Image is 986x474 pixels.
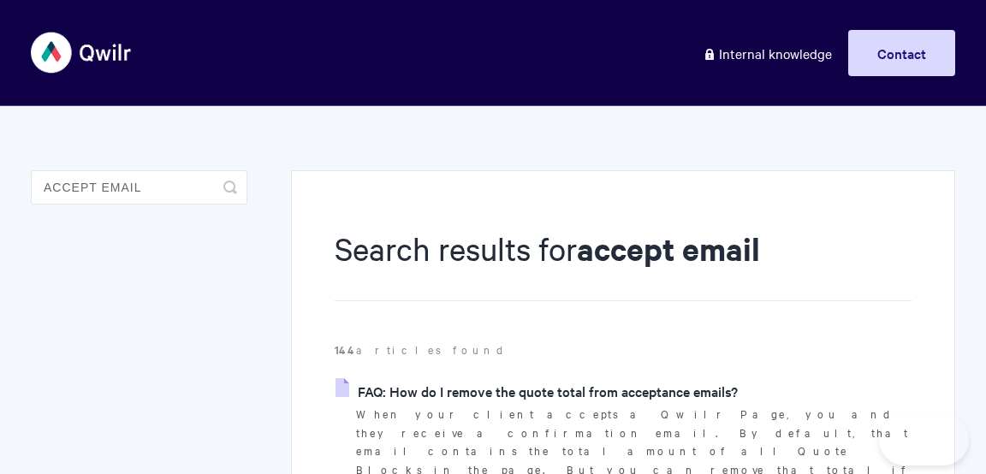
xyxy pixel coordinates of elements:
[335,341,912,359] p: articles found
[31,170,247,204] input: Search
[335,227,912,301] h1: Search results for
[335,341,356,358] strong: 144
[879,414,969,465] iframe: Toggle Customer Support
[31,21,133,85] img: Qwilr Help Center
[690,30,845,76] a: Internal knowledge
[848,30,955,76] a: Contact
[336,378,738,404] a: FAQ: How do I remove the quote total from acceptance emails?
[577,228,760,270] strong: accept email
